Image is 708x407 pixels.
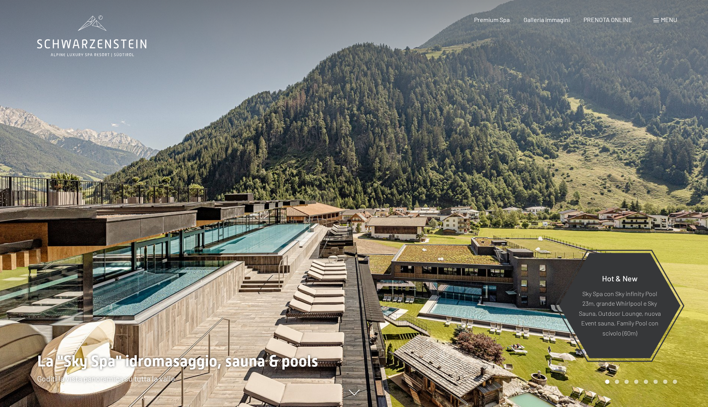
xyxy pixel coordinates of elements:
[602,380,677,384] div: Carousel Pagination
[578,288,662,338] p: Sky Spa con Sky infinity Pool 23m, grande Whirlpool e Sky Sauna, Outdoor Lounge, nuova Event saun...
[661,16,677,23] span: Menu
[558,252,681,359] a: Hot & New Sky Spa con Sky infinity Pool 23m, grande Whirlpool e Sky Sauna, Outdoor Lounge, nuova ...
[644,380,648,384] div: Carousel Page 5
[673,380,677,384] div: Carousel Page 8
[663,380,667,384] div: Carousel Page 7
[653,380,658,384] div: Carousel Page 6
[605,380,609,384] div: Carousel Page 1 (Current Slide)
[524,16,570,23] a: Galleria immagini
[474,16,510,23] a: Premium Spa
[583,16,632,23] a: PRENOTA ONLINE
[624,380,629,384] div: Carousel Page 3
[602,273,638,283] span: Hot & New
[634,380,638,384] div: Carousel Page 4
[615,380,619,384] div: Carousel Page 2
